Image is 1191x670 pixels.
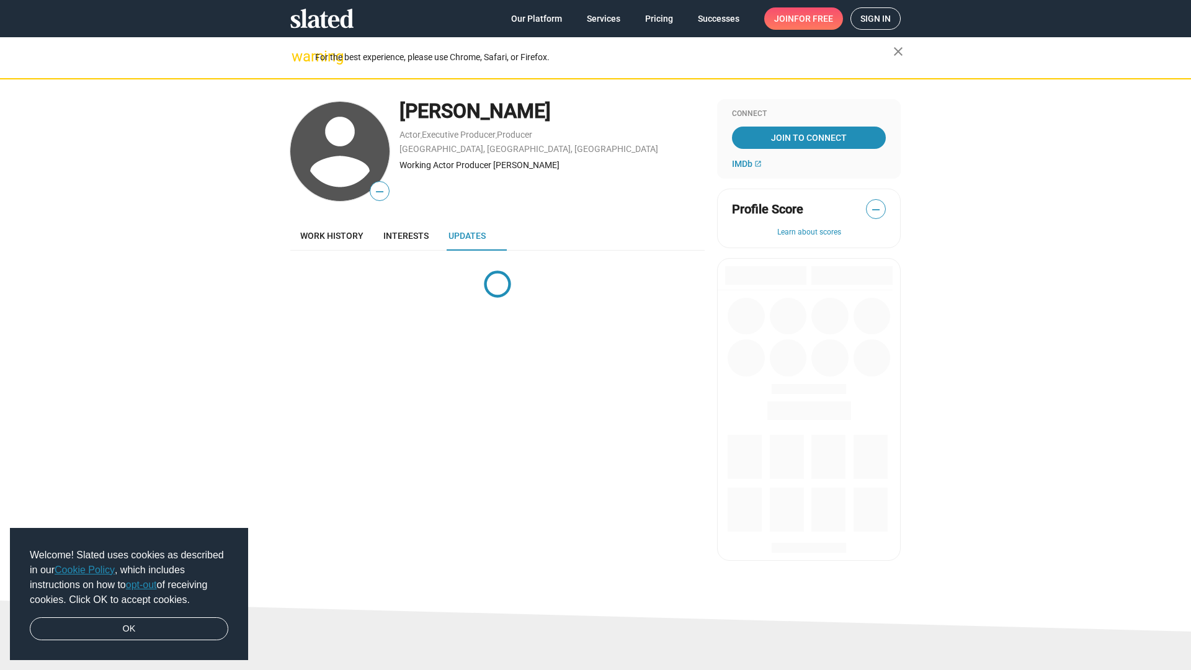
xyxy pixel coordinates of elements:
a: Successes [688,7,749,30]
span: — [867,202,885,218]
a: Work history [290,221,373,251]
a: Actor [399,130,421,140]
a: Join To Connect [732,127,886,149]
a: Producer [497,130,532,140]
span: Services [587,7,620,30]
div: [PERSON_NAME] [399,98,705,125]
mat-icon: open_in_new [754,160,762,167]
span: for free [794,7,833,30]
a: Sign in [850,7,901,30]
span: Join To Connect [734,127,883,149]
span: Updates [448,231,486,241]
span: Work history [300,231,364,241]
span: Successes [698,7,739,30]
a: IMDb [732,159,762,169]
mat-icon: warning [292,49,306,64]
span: , [496,132,497,139]
mat-icon: close [891,44,906,59]
div: Working Actor Producer [PERSON_NAME] [399,159,705,171]
span: Interests [383,231,429,241]
a: Cookie Policy [55,565,115,575]
button: Learn about scores [732,228,886,238]
a: Updates [439,221,496,251]
span: Join [774,7,833,30]
div: cookieconsent [10,528,248,661]
div: For the best experience, please use Chrome, Safari, or Firefox. [315,49,893,66]
span: Our Platform [511,7,562,30]
a: opt-out [126,579,157,590]
span: Welcome! Slated uses cookies as described in our , which includes instructions on how to of recei... [30,548,228,607]
span: IMDb [732,159,752,169]
a: Interests [373,221,439,251]
div: Connect [732,109,886,119]
a: Executive Producer [422,130,496,140]
span: , [421,132,422,139]
a: Joinfor free [764,7,843,30]
span: — [370,184,389,200]
span: Profile Score [732,201,803,218]
span: Sign in [860,8,891,29]
a: Pricing [635,7,683,30]
a: Our Platform [501,7,572,30]
a: [GEOGRAPHIC_DATA], [GEOGRAPHIC_DATA], [GEOGRAPHIC_DATA] [399,144,658,154]
span: Pricing [645,7,673,30]
a: dismiss cookie message [30,617,228,641]
a: Services [577,7,630,30]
